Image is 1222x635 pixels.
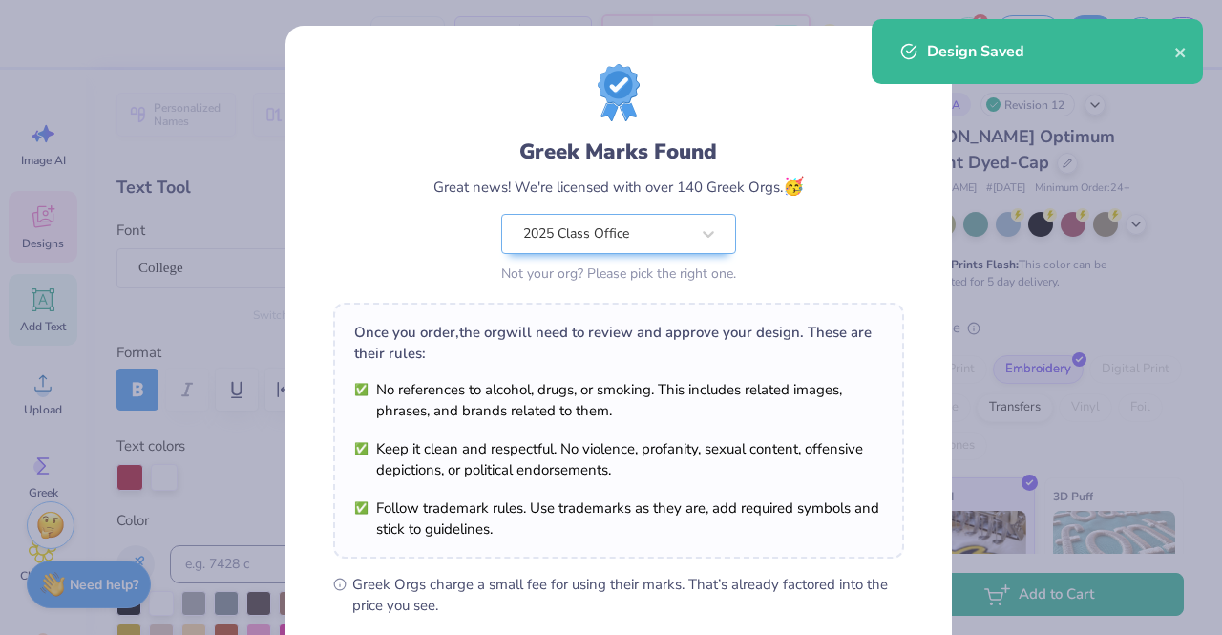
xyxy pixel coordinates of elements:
div: Design Saved [927,40,1174,63]
li: Follow trademark rules. Use trademarks as they are, add required symbols and stick to guidelines. [354,497,883,540]
div: Greek Marks Found [519,137,717,167]
button: close [1174,40,1188,63]
li: No references to alcohol, drugs, or smoking. This includes related images, phrases, and brands re... [354,379,883,421]
li: Keep it clean and respectful. No violence, profanity, sexual content, offensive depictions, or po... [354,438,883,480]
div: Not your org? Please pick the right one. [501,264,736,284]
div: Great news! We're licensed with over 140 Greek Orgs. [433,174,804,200]
span: Greek Orgs charge a small fee for using their marks. That’s already factored into the price you see. [352,574,904,616]
img: License badge [598,64,640,121]
span: 🥳 [783,175,804,198]
div: Once you order, the org will need to review and approve your design. These are their rules: [354,322,883,364]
